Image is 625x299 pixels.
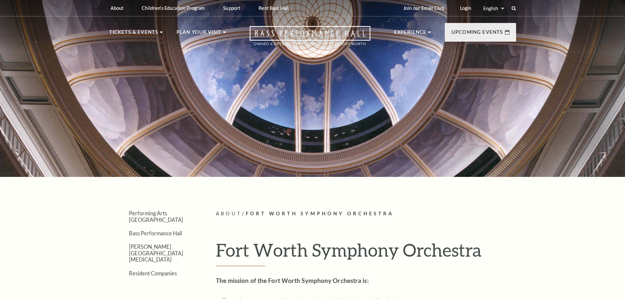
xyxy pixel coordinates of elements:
p: Plan Your Visit [177,28,221,40]
p: Tickets & Events [109,28,158,40]
select: Select: [482,5,505,11]
p: Experience [394,28,427,40]
span: About [216,211,242,216]
a: Resident Companies [129,270,177,276]
p: About [111,5,124,11]
a: Performing Arts [GEOGRAPHIC_DATA] [129,210,183,223]
p: Support [223,5,240,11]
p: Rent Bass Hall [259,5,289,11]
span: Fort Worth Symphony Orchestra [246,211,394,216]
p: Children's Education Program [142,5,205,11]
a: Bass Performance Hall [129,230,182,236]
a: [PERSON_NAME][GEOGRAPHIC_DATA][MEDICAL_DATA] [129,244,183,263]
strong: The mission of the Fort Worth Symphony Orchestra is: [216,277,369,284]
h1: Fort Worth Symphony Orchestra [216,239,516,266]
p: Upcoming Events [451,28,503,40]
p: / [216,210,516,218]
